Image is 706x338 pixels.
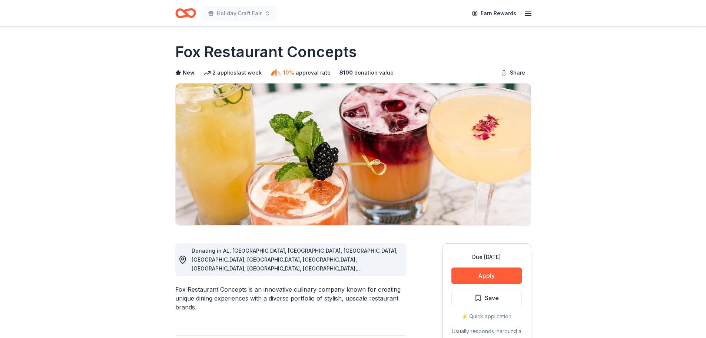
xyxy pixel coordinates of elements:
[354,68,394,77] span: donation value
[175,4,196,22] a: Home
[203,68,262,77] div: 2 applies last week
[175,42,357,62] h1: Fox Restaurant Concepts
[283,68,294,77] span: 10%
[176,83,531,225] img: Image for Fox Restaurant Concepts
[510,68,525,77] span: Share
[183,68,195,77] span: New
[339,68,353,77] span: $ 100
[495,65,531,80] button: Share
[296,68,331,77] span: approval rate
[451,268,522,284] button: Apply
[451,312,522,321] div: ⚡️ Quick application
[451,290,522,306] button: Save
[202,6,276,21] button: Holiday Craft Fair
[485,293,499,303] span: Save
[451,253,522,262] div: Due [DATE]
[467,7,521,20] a: Earn Rewards
[175,285,407,312] div: Fox Restaurant Concepts is an innovative culinary company known for creating unique dining experi...
[217,9,262,18] span: Holiday Craft Fair
[192,247,398,289] span: Donating in AL, [GEOGRAPHIC_DATA], [GEOGRAPHIC_DATA], [GEOGRAPHIC_DATA], [GEOGRAPHIC_DATA], [GEOG...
